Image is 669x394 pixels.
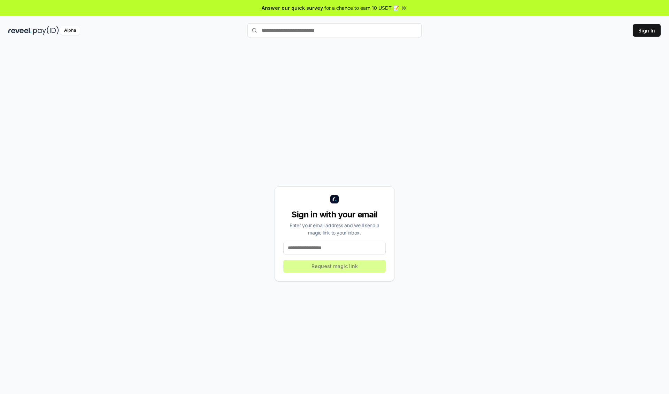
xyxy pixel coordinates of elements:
div: Enter your email address and we’ll send a magic link to your inbox. [283,222,386,236]
span: for a chance to earn 10 USDT 📝 [324,4,399,12]
div: Alpha [60,26,80,35]
button: Sign In [633,24,661,37]
img: reveel_dark [8,26,32,35]
img: pay_id [33,26,59,35]
span: Answer our quick survey [262,4,323,12]
img: logo_small [330,195,339,203]
div: Sign in with your email [283,209,386,220]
